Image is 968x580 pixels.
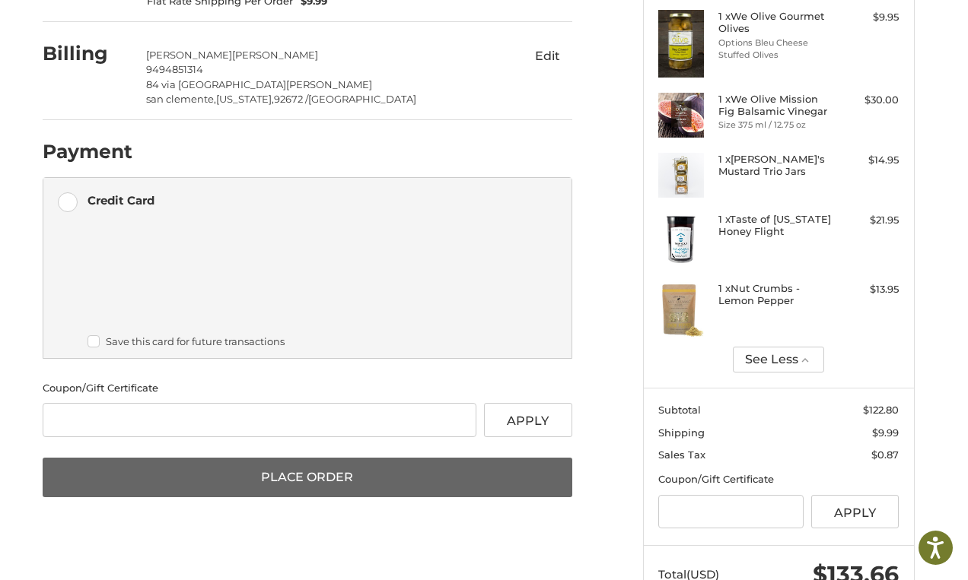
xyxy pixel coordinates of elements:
h4: 1 x We Olive Gourmet Olives [718,10,835,35]
span: $9.99 [872,426,899,439]
span: [US_STATE], [216,93,274,105]
button: See Less [733,347,825,373]
div: Credit Card [88,188,154,213]
span: 9494851314 [146,63,203,75]
button: Apply [484,403,572,437]
li: Size 375 ml / 12.75 oz [718,119,835,132]
h2: Billing [43,42,132,65]
span: 92672 / [274,93,308,105]
span: Subtotal [658,404,701,416]
button: Open LiveChat chat widget [175,20,193,38]
h4: 1 x We Olive Mission Fig Balsamic Vinegar [718,93,835,118]
li: Options Bleu Cheese Stuffed Olives [718,36,835,62]
button: Place Order [43,458,572,497]
span: [PERSON_NAME] [232,49,318,61]
div: $30.00 [839,93,899,108]
input: Gift Certificate or Coupon Code [43,403,477,437]
span: $0.87 [871,448,899,461]
span: Sales Tax [658,448,705,461]
div: $9.95 [839,10,899,25]
div: Coupon/Gift Certificate [658,472,899,487]
button: Apply [811,495,900,529]
input: Gift Certificate or Coupon Code [658,495,804,529]
button: Edit [524,44,572,68]
div: $13.95 [839,282,899,297]
span: san clemente, [146,93,216,105]
h4: 1 x Nut Crumbs - Lemon Pepper [718,282,835,307]
div: $14.95 [839,153,899,168]
h4: 1 x Taste of [US_STATE] Honey Flight [718,213,835,238]
span: Shipping [658,426,705,439]
span: [GEOGRAPHIC_DATA] [308,93,416,105]
h4: 1 x [PERSON_NAME]'s Mustard Trio Jars [718,153,835,178]
div: Coupon/Gift Certificate [43,381,572,396]
label: Save this card for future transactions [88,335,549,347]
div: $21.95 [839,213,899,228]
iframe: Secure payment input frame [84,227,552,330]
span: 84 via [GEOGRAPHIC_DATA][PERSON_NAME] [146,78,372,90]
p: We're away right now. Please check back later! [21,23,172,35]
h2: Payment [43,140,132,163]
span: $122.80 [863,404,899,416]
span: [PERSON_NAME] [146,49,232,61]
